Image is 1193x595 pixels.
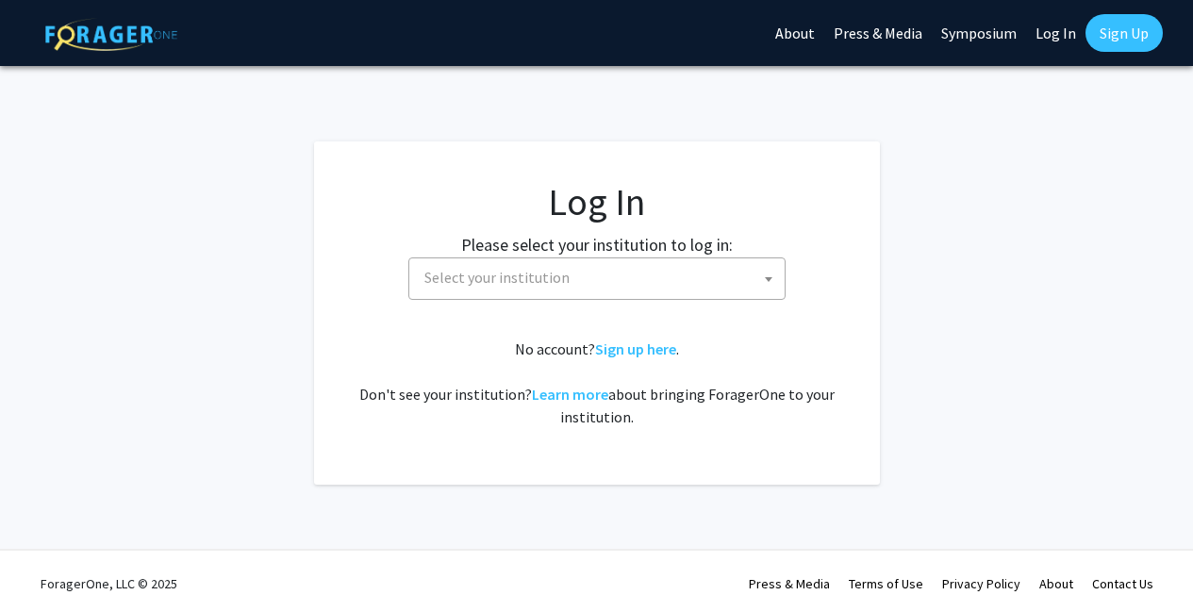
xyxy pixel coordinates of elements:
span: Select your institution [417,258,785,297]
a: Sign Up [1085,14,1163,52]
span: Select your institution [408,257,786,300]
a: Privacy Policy [942,575,1020,592]
a: Terms of Use [849,575,923,592]
a: About [1039,575,1073,592]
div: No account? . Don't see your institution? about bringing ForagerOne to your institution. [352,338,842,428]
label: Please select your institution to log in: [461,232,733,257]
span: Select your institution [424,268,570,287]
img: ForagerOne Logo [45,18,177,51]
h1: Log In [352,179,842,224]
a: Press & Media [749,575,830,592]
a: Learn more about bringing ForagerOne to your institution [532,385,608,404]
a: Sign up here [595,339,676,358]
a: Contact Us [1092,575,1153,592]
